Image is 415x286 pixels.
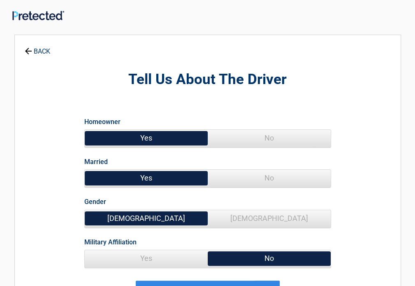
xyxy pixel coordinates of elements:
[12,11,64,20] img: Main Logo
[23,40,52,55] a: BACK
[60,70,355,89] h2: Tell Us About The Driver
[85,170,208,186] span: Yes
[208,130,331,146] span: No
[85,250,208,267] span: Yes
[85,130,208,146] span: Yes
[208,170,331,186] span: No
[84,237,137,248] label: Military Affiliation
[84,196,106,207] label: Gender
[208,250,331,267] span: No
[85,210,208,227] span: [DEMOGRAPHIC_DATA]
[84,156,108,167] label: Married
[84,116,121,127] label: Homeowner
[208,210,331,227] span: [DEMOGRAPHIC_DATA]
